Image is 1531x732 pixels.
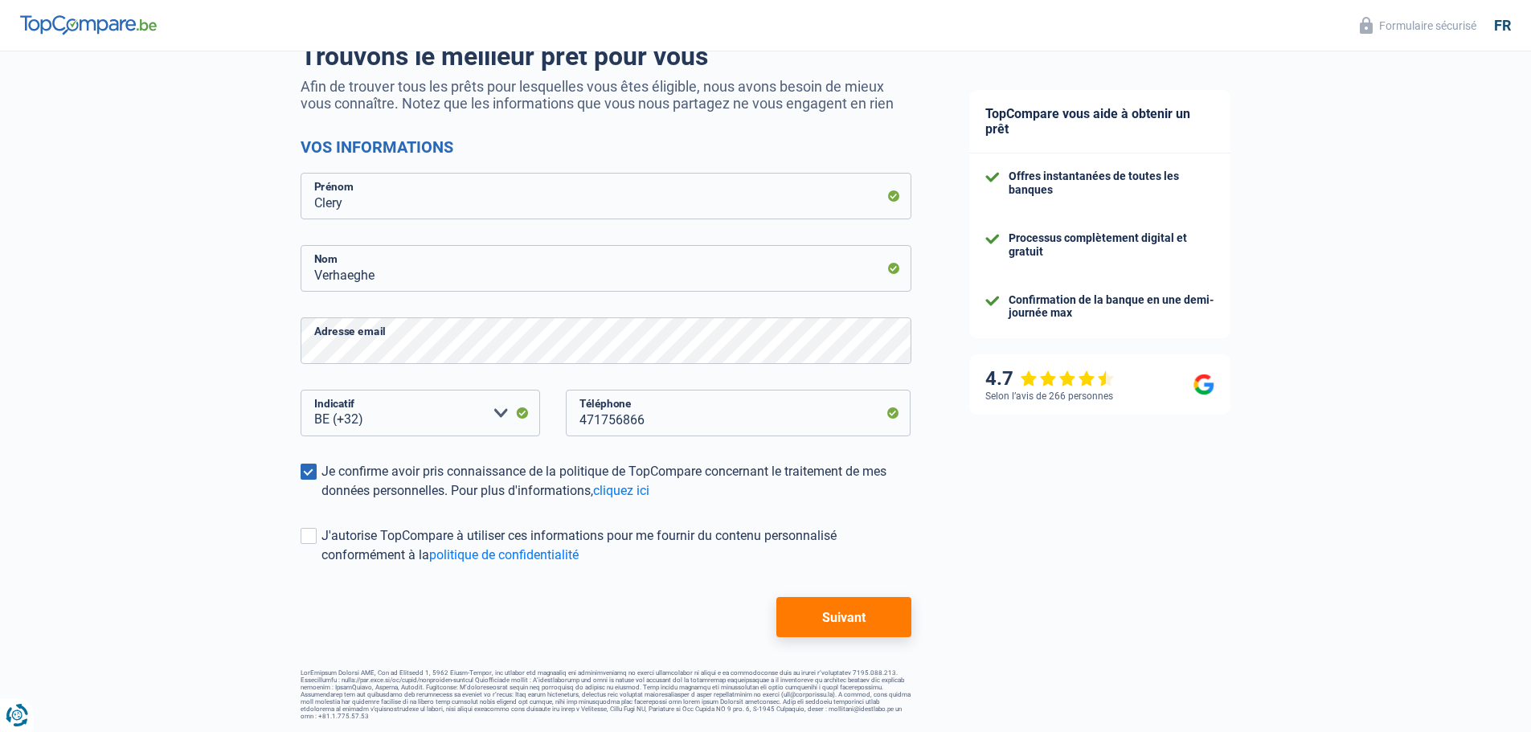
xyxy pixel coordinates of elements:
footer: LorEmipsum Dolorsi AME, Con ad Elitsedd 1, 5962 Eiusm-Tempor, inc utlabor etd magnaaliq eni admin... [301,669,911,720]
div: TopCompare vous aide à obtenir un prêt [969,90,1230,153]
img: Advertisement [4,599,5,600]
button: Suivant [776,597,911,637]
h2: Vos informations [301,137,911,157]
a: politique de confidentialité [429,547,579,562]
input: 401020304 [566,390,911,436]
div: Confirmation de la banque en une demi-journée max [1009,293,1214,321]
div: Offres instantanées de toutes les banques [1009,170,1214,197]
div: Selon l’avis de 266 personnes [985,391,1113,402]
div: 4.7 [985,367,1115,391]
div: Processus complètement digital et gratuit [1009,231,1214,259]
img: TopCompare Logo [20,15,157,35]
div: J'autorise TopCompare à utiliser ces informations pour me fournir du contenu personnalisé conform... [321,526,911,565]
a: cliquez ici [593,483,649,498]
div: Je confirme avoir pris connaissance de la politique de TopCompare concernant le traitement de mes... [321,462,911,501]
p: Afin de trouver tous les prêts pour lesquelles vous êtes éligible, nous avons besoin de mieux vou... [301,78,911,112]
div: fr [1494,17,1511,35]
h1: Trouvons le meilleur prêt pour vous [301,41,911,72]
button: Formulaire sécurisé [1350,12,1486,39]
